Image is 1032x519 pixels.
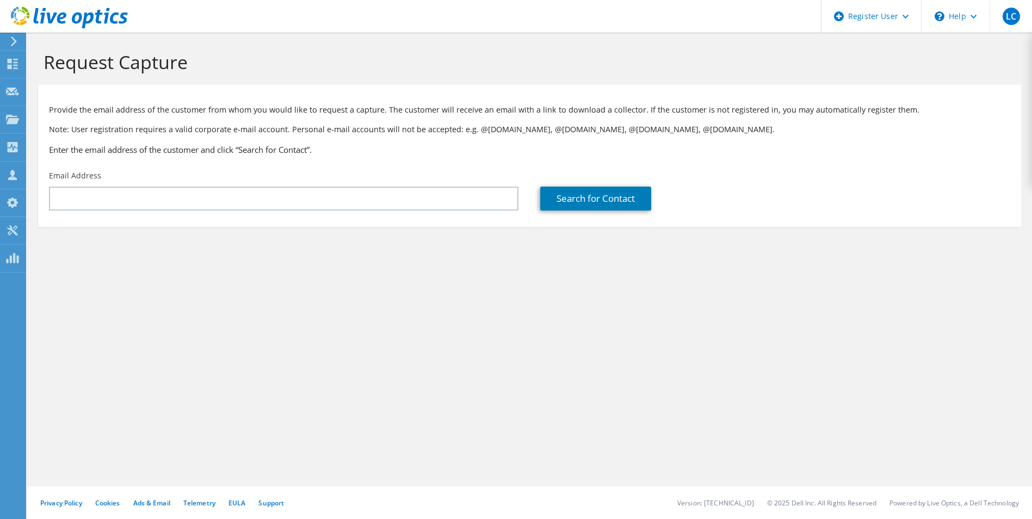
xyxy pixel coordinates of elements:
p: Provide the email address of the customer from whom you would like to request a capture. The cust... [49,104,1010,116]
li: Version: [TECHNICAL_ID] [677,498,754,508]
a: EULA [228,498,245,508]
a: Privacy Policy [40,498,82,508]
a: Search for Contact [540,187,651,211]
h3: Enter the email address of the customer and click “Search for Contact”. [49,144,1010,156]
a: Support [258,498,284,508]
li: © 2025 Dell Inc. All Rights Reserved [767,498,876,508]
p: Note: User registration requires a valid corporate e-mail account. Personal e-mail accounts will ... [49,123,1010,135]
a: Telemetry [183,498,215,508]
h1: Request Capture [44,51,1010,73]
label: Email Address [49,170,101,181]
svg: \n [935,11,944,21]
li: Powered by Live Optics, a Dell Technology [889,498,1019,508]
a: Cookies [95,498,120,508]
a: Ads & Email [133,498,170,508]
span: LC [1003,8,1020,25]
